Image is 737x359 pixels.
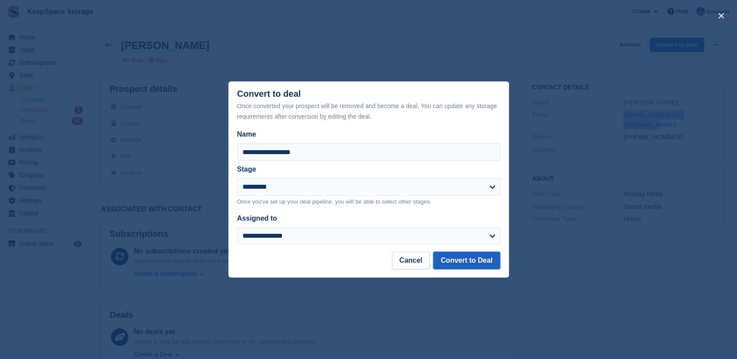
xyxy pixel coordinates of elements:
button: close [714,9,728,23]
label: Assigned to [237,215,278,222]
div: Convert to deal [237,89,500,122]
label: Stage [237,165,256,173]
p: Once you've set up your deal pipeline, you will be able to select other stages. [237,197,500,206]
button: Cancel [392,252,430,269]
label: Name [237,129,500,140]
div: Once converted your prospect will be removed and become a deal. You can update any storage requir... [237,101,500,122]
button: Convert to Deal [433,252,500,269]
